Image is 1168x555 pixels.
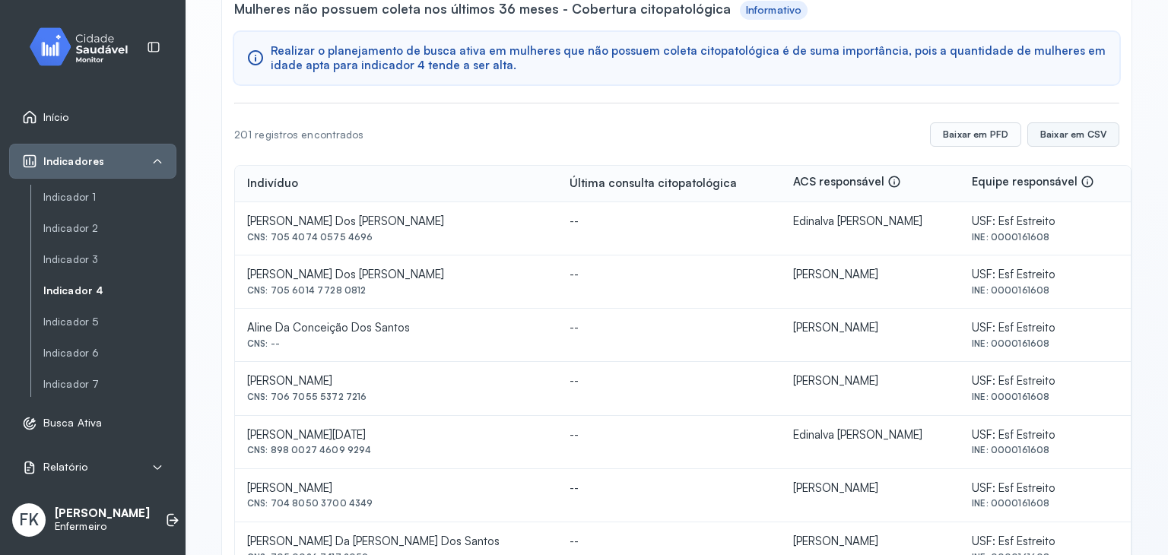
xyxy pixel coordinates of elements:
[43,111,69,124] span: Início
[247,176,298,191] div: Indivíduo
[19,509,39,529] span: FK
[793,374,947,388] div: [PERSON_NAME]
[793,534,947,549] div: [PERSON_NAME]
[55,506,150,521] p: [PERSON_NAME]
[43,281,176,300] a: Indicador 4
[43,284,176,297] a: Indicador 4
[570,374,769,388] div: --
[247,498,545,509] div: CNS: 704 8050 3700 4349
[972,268,1119,282] div: USF: Esf Estreito
[43,222,176,235] a: Indicador 2
[570,268,769,282] div: --
[43,347,176,360] a: Indicador 6
[972,214,1119,229] div: USF: Esf Estreito
[570,321,769,335] div: --
[247,481,545,496] div: [PERSON_NAME]
[43,253,176,266] a: Indicador 3
[972,481,1119,496] div: USF: Esf Estreito
[43,378,176,391] a: Indicador 7
[793,175,901,192] div: ACS responsável
[793,268,947,282] div: [PERSON_NAME]
[43,344,176,363] a: Indicador 6
[247,445,545,455] div: CNS: 898 0027 4609 9294
[570,428,769,442] div: --
[43,417,102,430] span: Busca Ativa
[1027,122,1119,147] button: Baixar em CSV
[570,176,737,191] div: Última consulta citopatológica
[43,312,176,331] a: Indicador 5
[972,445,1119,455] div: INE: 0000161608
[247,268,545,282] div: [PERSON_NAME] Dos [PERSON_NAME]
[972,428,1119,442] div: USF: Esf Estreito
[43,375,176,394] a: Indicador 7
[43,250,176,269] a: Indicador 3
[972,338,1119,349] div: INE: 0000161608
[55,520,150,533] p: Enfermeiro
[247,321,545,335] div: Aline Da Conceição Dos Santos
[793,428,947,442] div: Edinalva [PERSON_NAME]
[247,428,545,442] div: [PERSON_NAME][DATE]
[746,4,801,17] div: Informativo
[930,122,1021,147] button: Baixar em PFD
[972,498,1119,509] div: INE: 0000161608
[16,24,153,69] img: monitor.svg
[22,416,163,431] a: Busca Ativa
[43,188,176,207] a: Indicador 1
[234,1,731,20] span: Mulheres não possuem coleta nos últimos 36 meses - Cobertura citopatológica
[570,214,769,229] div: --
[247,374,545,388] div: [PERSON_NAME]
[247,338,545,349] div: CNS: --
[793,481,947,496] div: [PERSON_NAME]
[247,285,545,296] div: CNS: 705 6014 7728 0812
[570,534,769,549] div: --
[43,191,176,204] a: Indicador 1
[271,44,1107,73] span: Realizar o planejamento de busca ativa em mulheres que não possuem coleta citopatológica é de sum...
[570,481,769,496] div: --
[793,214,947,229] div: Edinalva [PERSON_NAME]
[247,392,545,402] div: CNS: 706 7055 5372 7216
[247,232,545,243] div: CNS: 705 4074 0575 4696
[972,232,1119,243] div: INE: 0000161608
[22,109,163,125] a: Início
[247,214,545,229] div: [PERSON_NAME] Dos [PERSON_NAME]
[972,321,1119,335] div: USF: Esf Estreito
[43,219,176,238] a: Indicador 2
[972,175,1094,192] div: Equipe responsável
[972,374,1119,388] div: USF: Esf Estreito
[972,285,1119,296] div: INE: 0000161608
[43,316,176,328] a: Indicador 5
[972,534,1119,549] div: USF: Esf Estreito
[43,461,87,474] span: Relatório
[972,392,1119,402] div: INE: 0000161608
[234,128,364,141] div: 201 registros encontrados
[43,155,104,168] span: Indicadores
[247,534,545,549] div: [PERSON_NAME] Da [PERSON_NAME] Dos Santos
[793,321,947,335] div: [PERSON_NAME]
